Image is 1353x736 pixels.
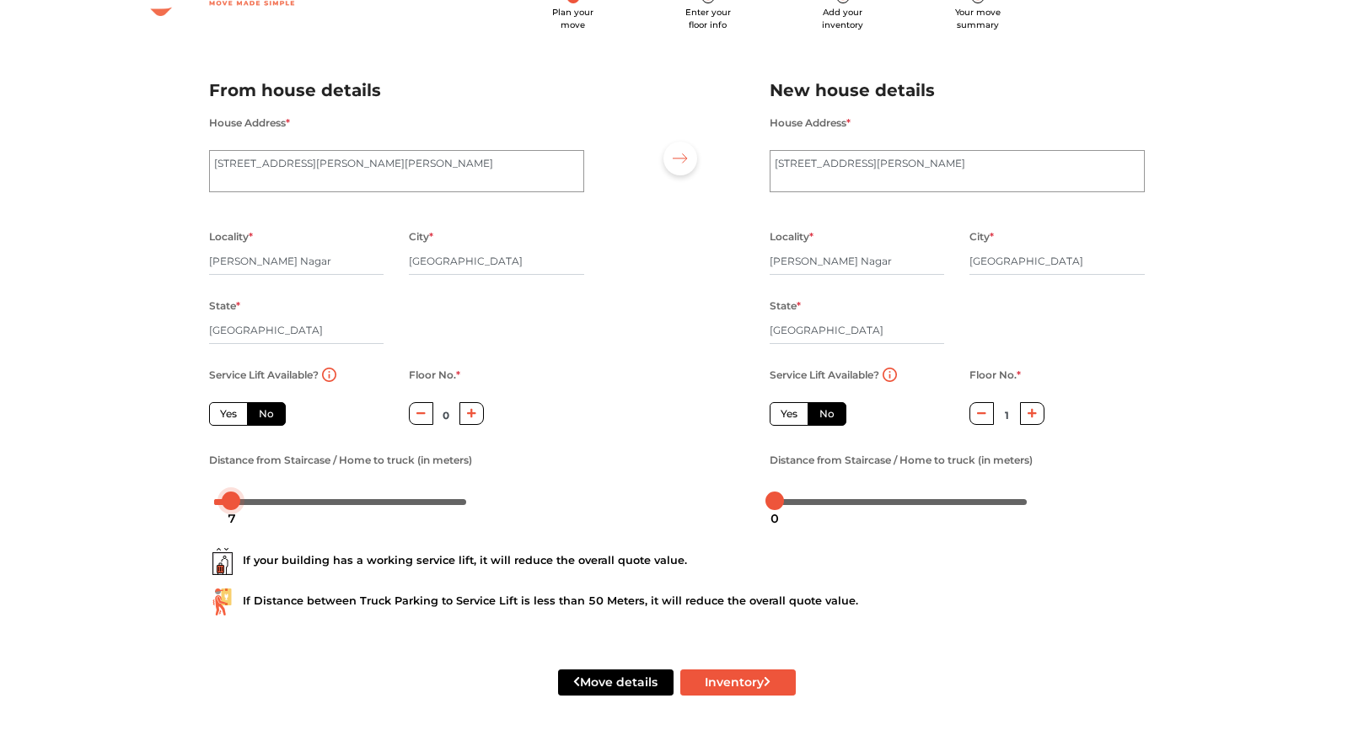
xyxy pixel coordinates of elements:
[552,7,593,30] span: Plan your move
[209,77,584,105] h2: From house details
[209,402,248,426] label: Yes
[969,364,1021,386] label: Floor No.
[770,112,851,134] label: House Address
[209,150,584,192] textarea: [STREET_ADDRESS][PERSON_NAME][PERSON_NAME]
[209,112,290,134] label: House Address
[770,449,1033,471] label: Distance from Staircase / Home to truck (in meters)
[209,548,236,575] img: ...
[209,449,472,471] label: Distance from Staircase / Home to truck (in meters)
[558,669,674,696] button: Move details
[221,504,243,533] div: 7
[764,504,786,533] div: 0
[409,226,433,248] label: City
[822,7,863,30] span: Add your inventory
[770,150,1145,192] textarea: [STREET_ADDRESS][PERSON_NAME]
[209,295,240,317] label: State
[209,364,319,386] label: Service Lift Available?
[685,7,731,30] span: Enter your floor info
[209,226,253,248] label: Locality
[955,7,1001,30] span: Your move summary
[209,548,1145,575] div: If your building has a working service lift, it will reduce the overall quote value.
[770,77,1145,105] h2: New house details
[770,295,801,317] label: State
[969,226,994,248] label: City
[770,402,808,426] label: Yes
[770,364,879,386] label: Service Lift Available?
[770,226,813,248] label: Locality
[680,669,796,696] button: Inventory
[209,588,236,615] img: ...
[409,364,460,386] label: Floor No.
[808,402,846,426] label: No
[209,588,1145,615] div: If Distance between Truck Parking to Service Lift is less than 50 Meters, it will reduce the over...
[247,402,286,426] label: No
